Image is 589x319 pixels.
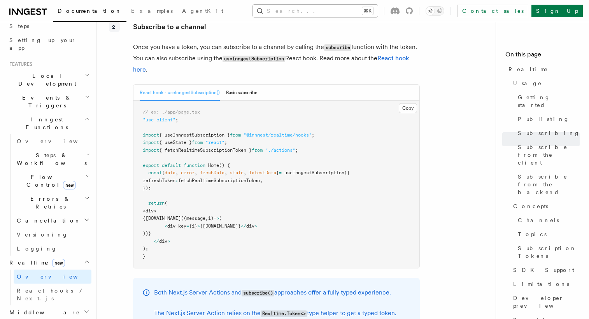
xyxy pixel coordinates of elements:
[148,170,162,175] span: const
[14,195,84,210] span: Errors & Retries
[143,254,145,259] span: }
[175,178,178,183] span: :
[6,256,91,270] button: Realtimenew
[253,5,378,17] button: Search...⌘K
[518,93,580,109] span: Getting started
[148,200,165,206] span: return
[6,94,85,109] span: Events & Triggers
[510,199,580,213] a: Concepts
[165,223,167,229] span: <
[224,140,227,145] span: ;
[312,132,314,138] span: ;
[186,223,189,229] span: =
[284,170,344,175] span: useInngestSubscription
[14,134,91,148] a: Overview
[513,294,580,310] span: Developer preview
[219,216,222,221] span: (
[17,138,97,144] span: Overview
[505,62,580,76] a: Realtime
[184,163,205,168] span: function
[6,116,84,131] span: Inngest Functions
[58,8,122,14] span: Documentation
[17,273,97,280] span: Overview
[6,61,32,67] span: Features
[154,308,396,319] p: The Next.js Server Action relies on the type helper to get a typed token.
[265,147,295,153] span: "./actions"
[167,238,170,244] span: >
[17,287,86,301] span: React hooks / Next.js
[6,134,91,256] div: Inngest Functions
[226,85,258,101] button: Basic subscribe
[14,170,91,192] button: Flow Controlnew
[510,76,580,90] a: Usage
[515,126,580,140] a: Subscribing
[518,244,580,260] span: Subscription Tokens
[518,143,580,167] span: Subscribe from the client
[224,170,227,175] span: ,
[230,132,241,138] span: from
[513,79,542,87] span: Usage
[508,65,548,73] span: Realtime
[249,170,276,175] span: latestData
[324,44,351,51] code: subscribe
[159,238,167,244] span: div
[6,259,65,266] span: Realtime
[165,200,167,206] span: (
[6,69,91,91] button: Local Development
[295,147,298,153] span: ;
[276,170,279,175] span: }
[6,270,91,305] div: Realtimenew
[214,216,219,221] span: =>
[192,140,203,145] span: from
[175,170,178,175] span: ,
[518,230,547,238] span: Topics
[241,223,246,229] span: </
[518,129,580,137] span: Subscribing
[14,284,91,305] a: React hooks / Next.js
[261,310,307,317] code: Realtime.Token<>
[14,242,91,256] a: Logging
[143,140,159,145] span: import
[143,246,148,251] span: );
[518,216,559,224] span: Channels
[399,103,417,113] button: Copy
[200,170,224,175] span: freshData
[143,117,175,123] span: "use client"
[143,163,159,168] span: export
[6,33,91,55] a: Setting up your app
[531,5,583,17] a: Sign Up
[165,170,175,175] span: data
[143,109,200,115] span: // ex: ./app/page.tsx
[6,112,91,134] button: Inngest Functions
[17,245,57,252] span: Logging
[177,2,228,21] a: AgentKit
[182,8,223,14] span: AgentKit
[140,85,220,101] button: React hook - useInngestSubscription()
[510,291,580,313] a: Developer preview
[143,185,151,191] span: });
[17,231,68,238] span: Versioning
[52,259,65,267] span: new
[205,140,224,145] span: "react"
[230,170,244,175] span: state
[6,72,85,88] span: Local Development
[242,290,274,296] code: subscribe()
[167,223,186,229] span: div key
[518,115,570,123] span: Publishing
[252,147,263,153] span: from
[175,117,178,123] span: ;
[154,238,159,244] span: </
[515,241,580,263] a: Subscription Tokens
[510,263,580,277] a: SDK Support
[6,11,91,33] a: Leveraging Steps
[515,170,580,199] a: Subscribe from the backend
[6,91,91,112] button: Events & Triggers
[518,173,580,196] span: Subscribe from the backend
[513,202,548,210] span: Concepts
[515,213,580,227] a: Channels
[145,208,154,214] span: div
[6,308,80,316] span: Middleware
[133,21,420,32] p: Subscribe to a channel
[143,147,159,153] span: import
[14,228,91,242] a: Versioning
